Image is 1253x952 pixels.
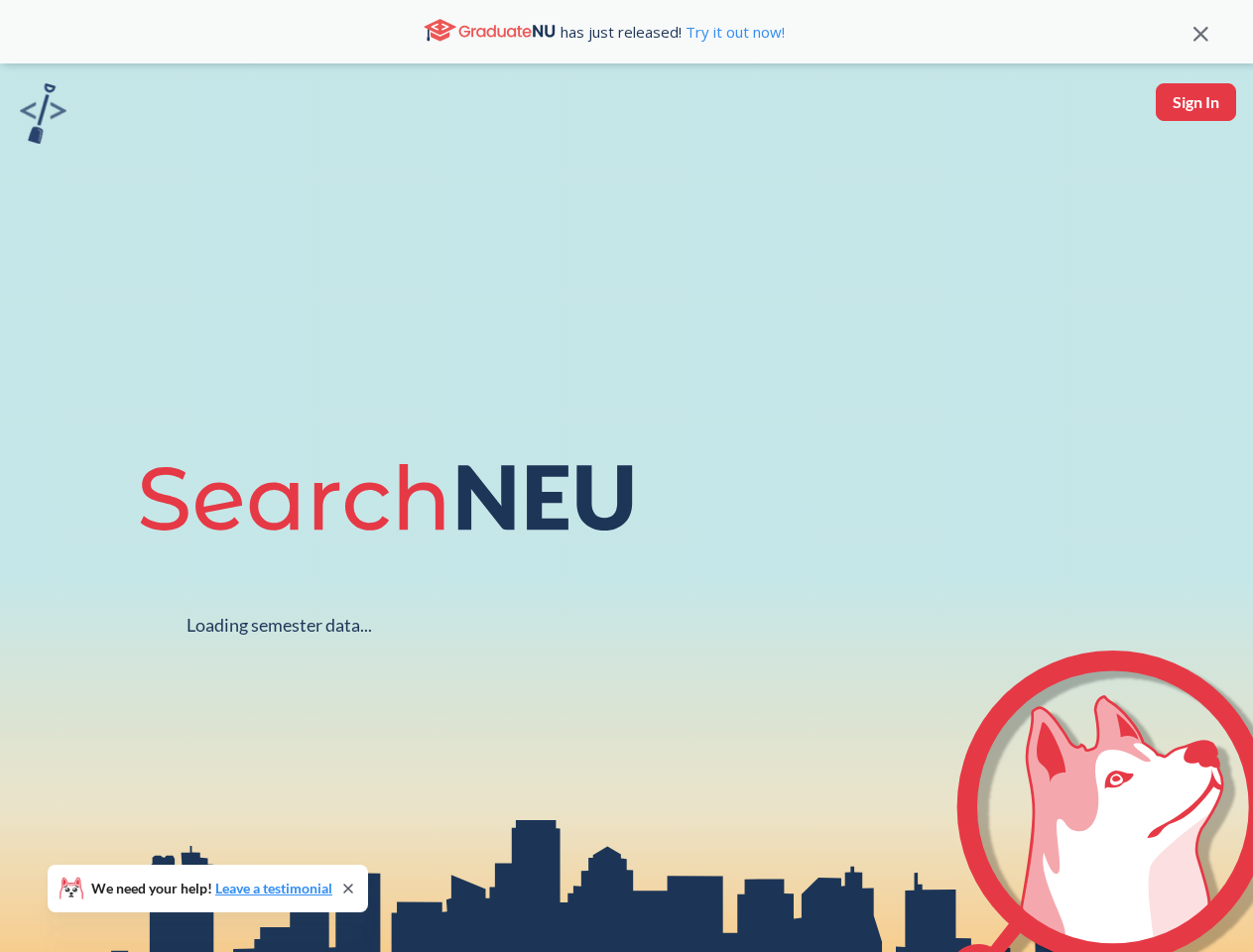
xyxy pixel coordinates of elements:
[91,882,332,895] span: We need your help!
[20,83,66,144] img: sandbox logo
[1156,83,1236,121] button: Sign In
[187,614,372,637] div: Loading semester data...
[682,22,785,42] a: Try it out now!
[215,880,332,896] a: Leave a testimonial
[561,21,785,43] span: has just released!
[20,83,66,150] a: sandbox logo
